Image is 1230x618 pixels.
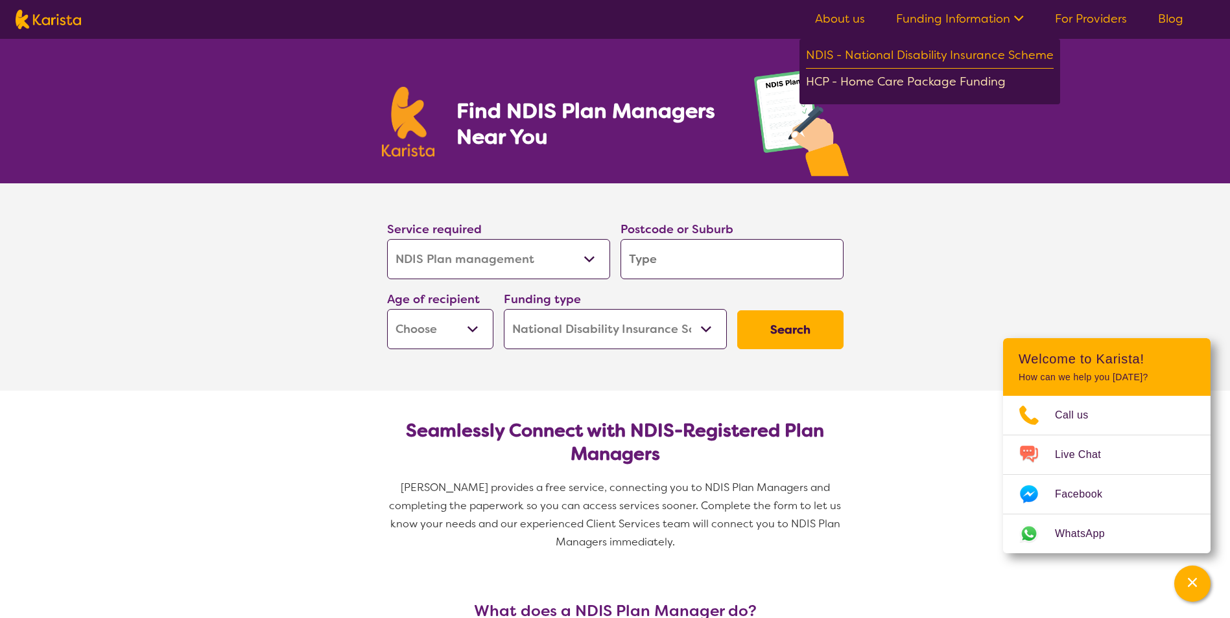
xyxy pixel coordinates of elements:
[1055,445,1117,464] span: Live Chat
[1055,406,1104,425] span: Call us
[1003,338,1211,553] div: Channel Menu
[737,310,844,349] button: Search
[806,45,1054,69] div: NDIS - National Disability Insurance Scheme
[387,222,482,237] label: Service required
[387,292,480,307] label: Age of recipient
[1055,485,1118,504] span: Facebook
[1055,524,1120,544] span: WhatsApp
[621,239,844,279] input: Type
[397,419,833,466] h2: Seamlessly Connect with NDIS-Registered Plan Managers
[1019,372,1195,383] p: How can we help you [DATE]?
[1003,396,1211,553] ul: Choose channel
[16,10,81,29] img: Karista logo
[621,222,733,237] label: Postcode or Suburb
[1003,514,1211,553] a: Web link opens in a new tab.
[896,11,1024,27] a: Funding Information
[389,481,844,549] span: [PERSON_NAME] provides a free service, connecting you to NDIS Plan Managers and completing the pa...
[1174,566,1211,602] button: Channel Menu
[382,87,435,157] img: Karista logo
[815,11,865,27] a: About us
[806,72,1054,95] div: HCP - Home Care Package Funding
[1055,11,1127,27] a: For Providers
[754,70,849,183] img: plan-management
[456,98,727,150] h1: Find NDIS Plan Managers Near You
[1158,11,1183,27] a: Blog
[1019,351,1195,367] h2: Welcome to Karista!
[504,292,581,307] label: Funding type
